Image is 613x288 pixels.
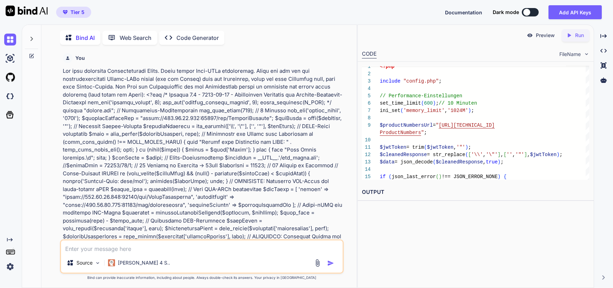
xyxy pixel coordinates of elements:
span: [ [468,152,471,157]
span: ) [498,174,501,180]
span: $jwtToken [427,145,454,150]
div: 12 [362,151,371,159]
span: Documentation [445,9,482,15]
img: chat [4,34,16,45]
p: Web Search [120,34,151,42]
span: '"' [516,152,524,157]
img: icon [327,260,334,267]
span: $data [380,159,395,165]
span: " [421,130,424,135]
span: , [483,152,486,157]
span: ) [465,145,468,150]
span: "config.php" [404,78,439,84]
span: ( [424,145,427,150]
h2: OUTPUT [358,184,593,201]
div: 3 [362,78,371,85]
span: ; [439,78,442,84]
span: ; [424,130,427,135]
span: , [501,152,504,157]
div: 11 [362,144,371,151]
span: ( [421,100,424,106]
div: 8 [362,114,371,122]
span: $productNumbersUrl [380,122,433,128]
button: Add API Keys [548,5,602,19]
span: '1024M' [448,108,469,113]
span: Tier 5 [70,9,85,16]
p: Source [76,259,93,266]
span: , [453,145,456,150]
span: ) [439,174,442,180]
span: ini_set [380,108,400,113]
span: , [445,108,447,113]
span: ( [389,174,392,180]
p: [PERSON_NAME] 4 S.. [118,259,170,266]
span: FileName [559,51,581,58]
span: ( [465,152,468,157]
p: Code Generator [176,34,219,42]
img: Bind AI [6,6,48,16]
span: '\\' [471,152,483,157]
span: // Performance-Einstellungen [380,93,462,99]
span: , [527,152,530,157]
span: set_time_limit [380,100,421,106]
img: chevron down [584,51,590,57]
span: = str_replace [427,152,465,157]
span: ] [498,152,500,157]
span: { [504,174,506,180]
div: 15 [362,173,371,181]
span: $jwtToken [380,145,406,150]
span: [ [504,152,506,157]
p: Bind AI [76,34,95,42]
span: $cleanedResponse [436,159,483,165]
span: ) [433,100,436,106]
div: 13 [362,159,371,166]
span: true [486,159,498,165]
span: ( [436,174,439,180]
p: Preview [536,32,555,39]
span: $jwtToken [530,152,557,157]
button: premiumTier 5 [56,7,91,18]
div: 7 [362,107,371,114]
span: '"' [457,145,465,150]
img: preview [527,32,533,38]
img: githubLight [4,71,16,83]
span: include [380,78,400,84]
button: Documentation [445,9,482,16]
div: 14 [362,166,371,173]
div: 4 [362,85,371,92]
span: ) [557,152,560,157]
span: <?php [380,64,395,69]
span: = [433,122,436,128]
span: $cleanedResponse [380,152,427,157]
span: Dark mode [493,9,519,16]
span: '' [507,152,513,157]
span: !== JSON_ERROR_NONE [442,174,498,180]
img: ai-studio [4,52,16,64]
img: darkCloudIdeIcon [4,90,16,102]
span: ; [471,108,474,113]
span: 'memory_limit' [404,108,445,113]
span: ; [469,145,471,150]
p: Bind can provide inaccurate information, including about people. Always double-check its answers.... [60,275,344,280]
span: ) [468,108,471,113]
span: ; [501,159,504,165]
h6: You [75,55,85,62]
span: ProductNumbers [380,130,421,135]
img: Pick Models [95,260,101,266]
div: 10 [362,136,371,144]
span: = trim [406,145,424,150]
div: 2 [362,70,371,78]
img: Claude 4 Sonnet [108,259,115,266]
p: Run [575,32,584,39]
span: , [513,152,516,157]
img: attachment [314,259,322,267]
span: [URL][TECHNICAL_ID] [439,122,495,128]
span: " [436,122,439,128]
span: if [380,174,386,180]
span: ; [436,100,439,106]
div: CODE [362,50,377,58]
span: ( [433,159,436,165]
span: '\"' [486,152,498,157]
img: settings [4,261,16,273]
span: ) [498,159,500,165]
